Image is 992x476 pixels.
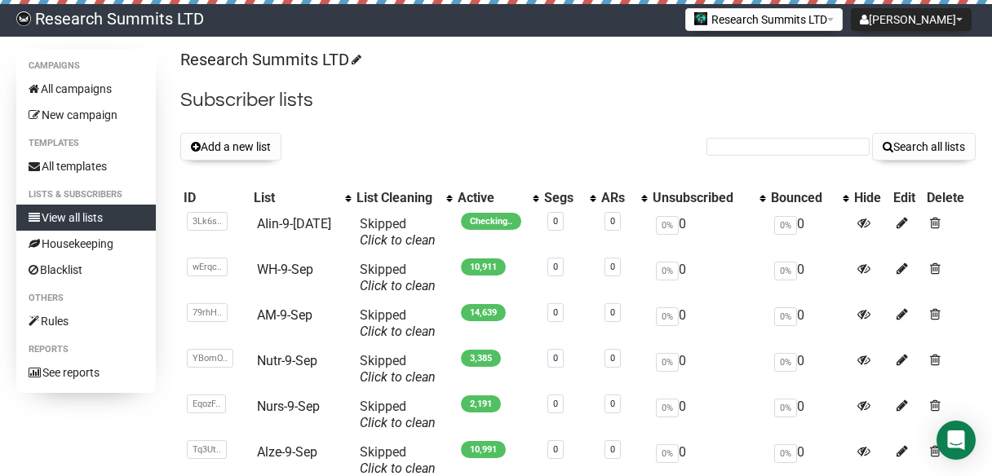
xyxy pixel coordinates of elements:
a: All templates [16,153,156,179]
a: 0 [553,399,558,409]
div: Segs [544,190,582,206]
a: WH-9-Sep [257,262,313,277]
a: 0 [553,307,558,318]
a: Research Summits LTD [180,50,359,69]
a: Blacklist [16,257,156,283]
a: Alze-9-Sep [257,444,317,460]
li: Templates [16,134,156,153]
a: Click to clean [360,278,436,293]
span: 0% [774,262,797,280]
span: Checking.. [461,213,521,230]
li: Campaigns [16,56,156,76]
a: Click to clean [360,369,436,385]
div: Open Intercom Messenger [937,421,976,460]
div: Delete [927,190,972,206]
a: Nurs-9-Sep [257,399,320,414]
div: ARs [601,190,632,206]
span: EqozF.. [187,394,226,413]
a: All campaigns [16,76,156,102]
td: 0 [649,255,768,301]
span: Skipped [360,216,436,248]
span: 10,991 [461,441,506,458]
span: wErqc.. [187,258,228,276]
a: See reports [16,359,156,386]
div: ID [184,190,247,206]
a: 0 [610,216,615,227]
span: Skipped [360,307,436,339]
div: List [254,190,337,206]
th: ARs: No sort applied, activate to apply an ascending sort [598,187,649,209]
a: Click to clean [360,232,436,248]
span: Skipped [360,353,436,385]
div: Edit [893,190,920,206]
a: 0 [610,307,615,318]
span: 10,911 [461,258,506,275]
span: 0% [656,262,679,280]
a: Nutr-9-Sep [257,353,317,368]
span: 0% [774,216,797,235]
button: Search all lists [872,133,976,161]
img: bccbfd5974049ef095ce3c15df0eef5a [16,11,31,26]
button: Research Summits LTD [685,8,843,31]
div: Bounced [771,190,835,206]
th: Active: No sort applied, activate to apply an ascending sort [454,187,541,209]
td: 0 [768,209,851,255]
span: Tq3Ut.. [187,440,227,459]
span: 3Lk6s.. [187,212,228,231]
th: List Cleaning: No sort applied, activate to apply an ascending sort [353,187,454,209]
span: 0% [774,353,797,372]
a: View all lists [16,205,156,231]
span: 0% [774,307,797,326]
span: 0% [656,353,679,372]
a: AM-9-Sep [257,307,312,323]
span: YBomO.. [187,349,233,368]
span: 0% [656,399,679,417]
a: 0 [610,399,615,409]
span: 0% [656,216,679,235]
a: 0 [610,444,615,455]
td: 0 [768,392,851,438]
td: 0 [649,301,768,346]
div: List Cleaning [356,190,438,206]
li: Others [16,289,156,308]
a: 0 [553,216,558,227]
span: Skipped [360,262,436,293]
a: 0 [610,353,615,364]
span: 3,385 [461,350,501,367]
a: 0 [553,444,558,455]
li: Lists & subscribers [16,185,156,205]
a: Rules [16,308,156,334]
span: 0% [656,444,679,463]
th: Hide: No sort applied, sorting is disabled [851,187,890,209]
th: Edit: No sort applied, sorting is disabled [890,187,923,209]
a: Housekeeping [16,231,156,257]
a: New campaign [16,102,156,128]
a: AIin-9-[DATE] [257,216,331,231]
div: Unsubscribed [653,190,751,206]
span: 79rhH.. [187,303,228,322]
img: 2.jpg [694,12,707,25]
span: 0% [774,444,797,463]
td: 0 [768,255,851,301]
td: 0 [649,346,768,392]
a: Click to clean [360,415,436,430]
a: 0 [553,353,558,364]
span: 14,639 [461,304,506,321]
td: 0 [649,392,768,438]
span: 2,191 [461,395,501,412]
li: Reports [16,340,156,359]
th: List: No sort applied, activate to apply an ascending sort [250,187,353,209]
span: Skipped [360,444,436,476]
th: ID: No sort applied, sorting is disabled [180,187,250,209]
a: 0 [553,262,558,272]
td: 0 [768,346,851,392]
button: Add a new list [180,133,281,161]
span: 0% [774,399,797,417]
th: Unsubscribed: No sort applied, activate to apply an ascending sort [649,187,768,209]
a: Click to clean [360,324,436,339]
th: Segs: No sort applied, activate to apply an ascending sort [541,187,599,209]
a: Click to clean [360,461,436,476]
div: Active [458,190,525,206]
td: 0 [768,301,851,346]
h2: Subscriber lists [180,86,976,115]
